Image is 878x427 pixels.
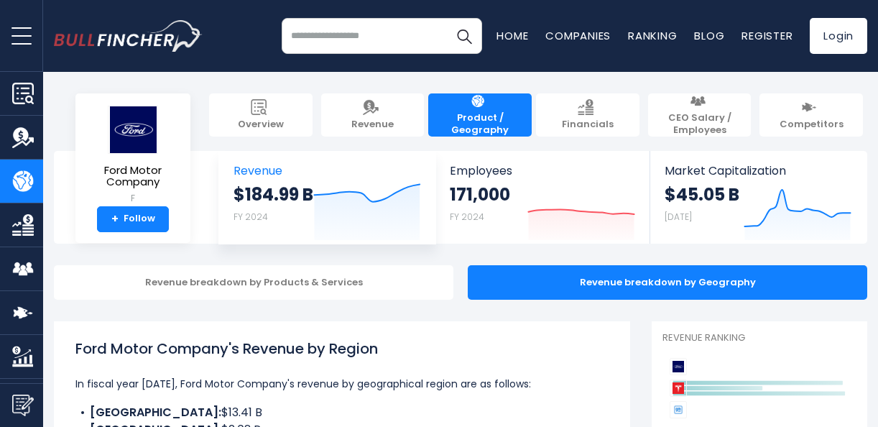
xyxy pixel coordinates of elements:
strong: + [111,213,119,226]
a: Go to homepage [54,20,203,52]
img: bullfincher logo [54,20,203,52]
strong: 171,000 [450,183,510,206]
small: F [87,192,179,205]
a: Product / Geography [428,93,532,137]
p: Revenue Ranking [662,332,856,344]
h1: Ford Motor Company's Revenue by Region [75,338,609,359]
a: CEO Salary / Employees [648,93,752,137]
a: Competitors [759,93,863,137]
a: Register [741,28,792,43]
a: Companies [545,28,611,43]
a: Blog [694,28,724,43]
span: Revenue [234,164,421,178]
small: [DATE] [665,211,692,223]
img: Tesla competitors logo [670,380,687,397]
a: Revenue $184.99 B FY 2024 [219,151,435,244]
span: Financials [562,119,614,131]
div: Revenue breakdown by Products & Services [54,265,453,300]
li: $13.41 B [75,404,609,421]
span: Overview [238,119,284,131]
a: Market Capitalization $45.05 B [DATE] [650,151,866,244]
a: Overview [209,93,313,137]
a: Employees 171,000 FY 2024 [435,151,650,244]
p: In fiscal year [DATE], Ford Motor Company's revenue by geographical region are as follows: [75,375,609,392]
a: Login [810,18,867,54]
a: +Follow [97,206,169,232]
span: Competitors [780,119,844,131]
span: Market Capitalization [665,164,851,178]
a: Home [496,28,528,43]
a: Ranking [628,28,677,43]
small: FY 2024 [234,211,268,223]
a: Revenue [321,93,425,137]
small: FY 2024 [450,211,484,223]
span: CEO Salary / Employees [655,112,744,137]
span: Employees [450,164,636,178]
span: Revenue [351,119,394,131]
a: Financials [536,93,639,137]
img: Ford Motor Company competitors logo [670,358,687,375]
strong: $45.05 B [665,183,739,206]
strong: $184.99 B [234,183,313,206]
button: Search [446,18,482,54]
div: Revenue breakdown by Geography [468,265,867,300]
a: Ford Motor Company F [86,105,180,206]
span: Product / Geography [435,112,525,137]
span: Ford Motor Company [87,165,179,188]
img: General Motors Company competitors logo [670,401,687,418]
b: [GEOGRAPHIC_DATA]: [90,404,221,421]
